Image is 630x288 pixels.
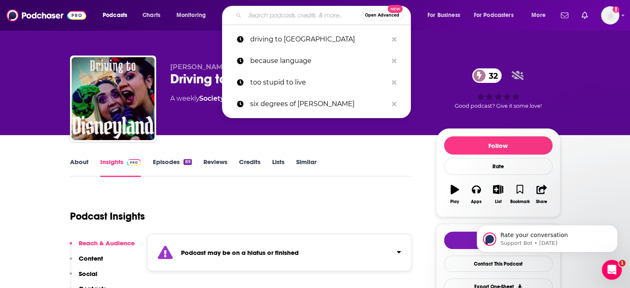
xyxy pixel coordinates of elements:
[444,136,553,155] button: Follow
[176,10,206,21] span: Monitoring
[464,208,630,266] iframe: Intercom notifications message
[147,234,412,271] section: Click to expand status details
[531,179,552,209] button: Share
[444,179,466,209] button: Play
[170,63,298,71] span: [PERSON_NAME] & [PERSON_NAME]
[70,270,97,285] button: Social
[466,179,487,209] button: Apps
[222,93,411,115] a: six degrees of [PERSON_NAME]
[468,9,526,22] button: open menu
[152,158,191,177] a: Episodes89
[388,5,403,13] span: New
[601,6,619,24] span: Logged in as N0elleB7
[250,72,388,93] p: too stupid to live
[230,6,419,25] div: Search podcasts, credits, & more...
[444,158,553,175] div: Rate
[444,256,553,272] a: Contact This Podcast
[183,159,191,165] div: 89
[444,232,553,249] button: tell me why sparkleTell Me Why
[222,29,411,50] a: driving to [GEOGRAPHIC_DATA]
[471,199,482,204] div: Apps
[203,158,227,177] a: Reviews
[79,239,135,247] p: Reach & Audience
[510,199,529,204] div: Bookmark
[70,158,89,177] a: About
[239,158,261,177] a: Credits
[222,72,411,93] a: too stupid to live
[495,199,502,204] div: List
[472,68,502,83] a: 32
[272,158,285,177] a: Lists
[526,9,556,22] button: open menu
[7,7,86,23] img: Podchaser - Follow, Share and Rate Podcasts
[480,68,502,83] span: 32
[601,6,619,24] img: User Profile
[613,6,619,13] svg: Add a profile image
[142,10,160,21] span: Charts
[97,9,138,22] button: open menu
[181,249,299,257] strong: Podcast may be on a hiatus or finished
[619,260,625,266] span: 1
[72,57,154,140] img: Driving to Disneyland
[427,10,460,21] span: For Business
[137,9,165,22] a: Charts
[474,10,514,21] span: For Podcasters
[296,158,316,177] a: Similar
[450,199,459,204] div: Play
[455,103,542,109] span: Good podcast? Give it some love!
[487,179,509,209] button: List
[250,29,388,50] p: driving to disneyland
[79,254,103,262] p: Content
[365,13,399,17] span: Open Advanced
[70,210,145,223] h1: Podcast Insights
[103,10,127,21] span: Podcasts
[170,94,312,104] div: A weekly podcast
[199,94,224,102] a: Society
[509,179,531,209] button: Bookmark
[171,9,217,22] button: open menu
[79,270,97,278] p: Social
[536,199,547,204] div: Share
[578,8,591,22] a: Show notifications dropdown
[100,158,141,177] a: InsightsPodchaser Pro
[222,50,411,72] a: because language
[531,10,546,21] span: More
[558,8,572,22] a: Show notifications dropdown
[436,63,560,114] div: 32Good podcast? Give it some love!
[70,254,103,270] button: Content
[250,50,388,72] p: because language
[127,159,141,166] img: Podchaser Pro
[601,6,619,24] button: Show profile menu
[250,93,388,115] p: six degrees of edgar allan poe
[422,9,471,22] button: open menu
[245,9,361,22] input: Search podcasts, credits, & more...
[361,10,403,20] button: Open AdvancedNew
[602,260,622,280] iframe: Intercom live chat
[70,239,135,254] button: Reach & Audience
